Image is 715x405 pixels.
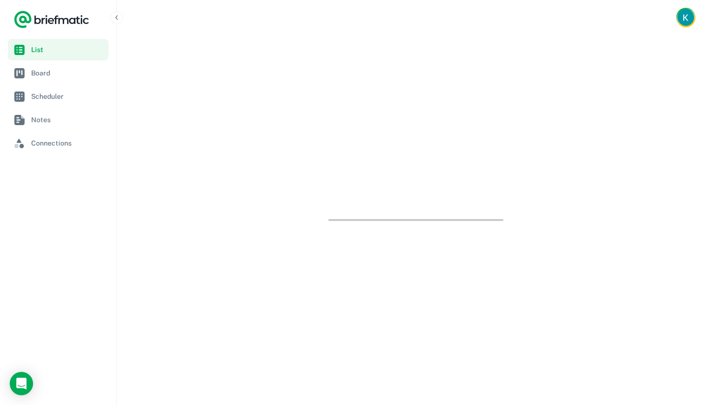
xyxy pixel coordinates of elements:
span: Board [31,68,105,78]
img: Kristina Jackson [678,9,694,26]
div: Load Chat [10,372,33,395]
a: Board [8,62,108,84]
span: Connections [31,138,105,148]
span: List [31,44,105,55]
span: Notes [31,114,105,125]
a: Notes [8,109,108,130]
button: Account button [676,8,696,27]
a: Logo [14,10,89,29]
a: List [8,39,108,60]
a: Scheduler [8,86,108,107]
span: Scheduler [31,91,105,102]
a: Connections [8,132,108,154]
